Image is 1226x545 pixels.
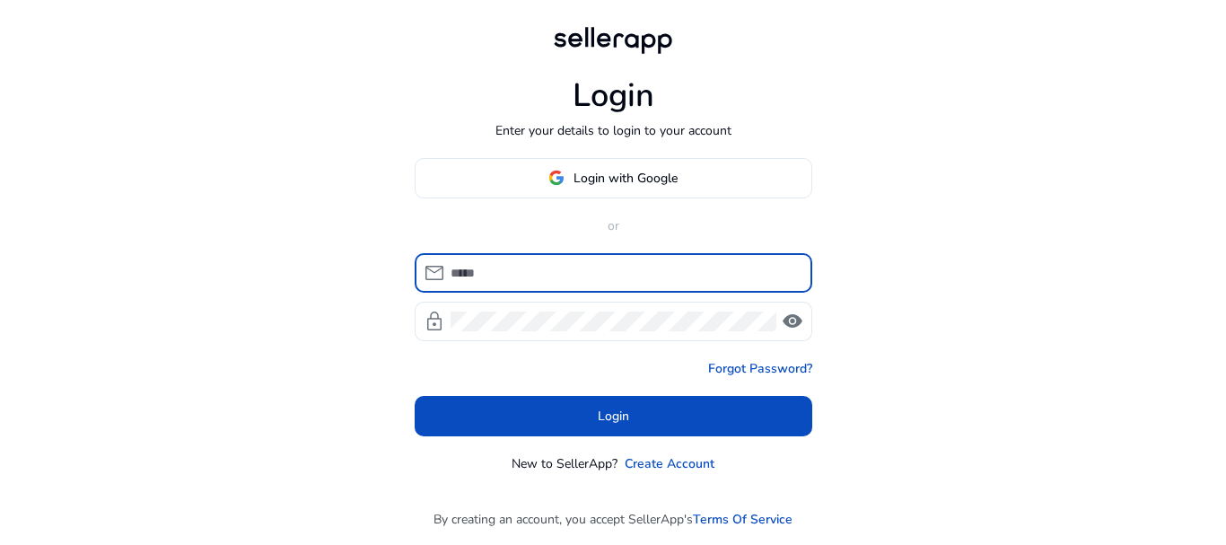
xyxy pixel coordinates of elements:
[693,510,793,529] a: Terms Of Service
[495,121,731,140] p: Enter your details to login to your account
[625,454,714,473] a: Create Account
[573,76,654,115] h1: Login
[574,169,678,188] span: Login with Google
[708,359,812,378] a: Forgot Password?
[424,262,445,284] span: mail
[512,454,617,473] p: New to SellerApp?
[415,158,812,198] button: Login with Google
[415,396,812,436] button: Login
[548,170,565,186] img: google-logo.svg
[782,311,803,332] span: visibility
[424,311,445,332] span: lock
[598,407,629,426] span: Login
[415,216,812,235] p: or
